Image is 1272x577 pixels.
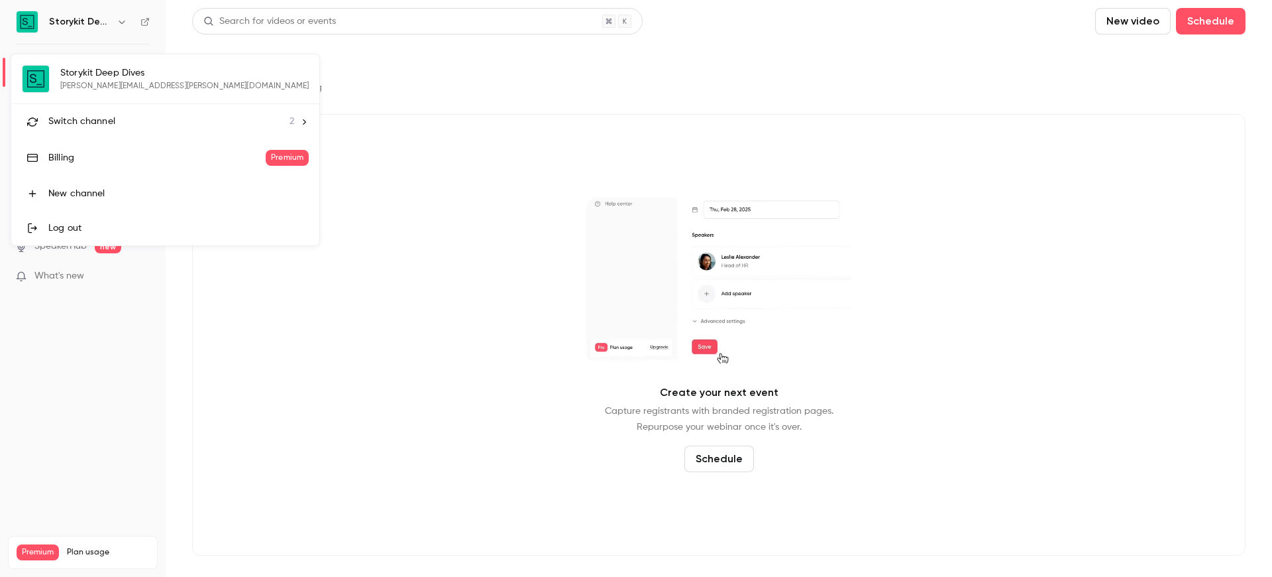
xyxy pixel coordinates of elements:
[48,115,115,129] span: Switch channel
[48,151,266,164] div: Billing
[266,150,309,166] span: Premium
[48,187,309,200] div: New channel
[290,115,294,129] span: 2
[48,222,309,235] div: Log out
